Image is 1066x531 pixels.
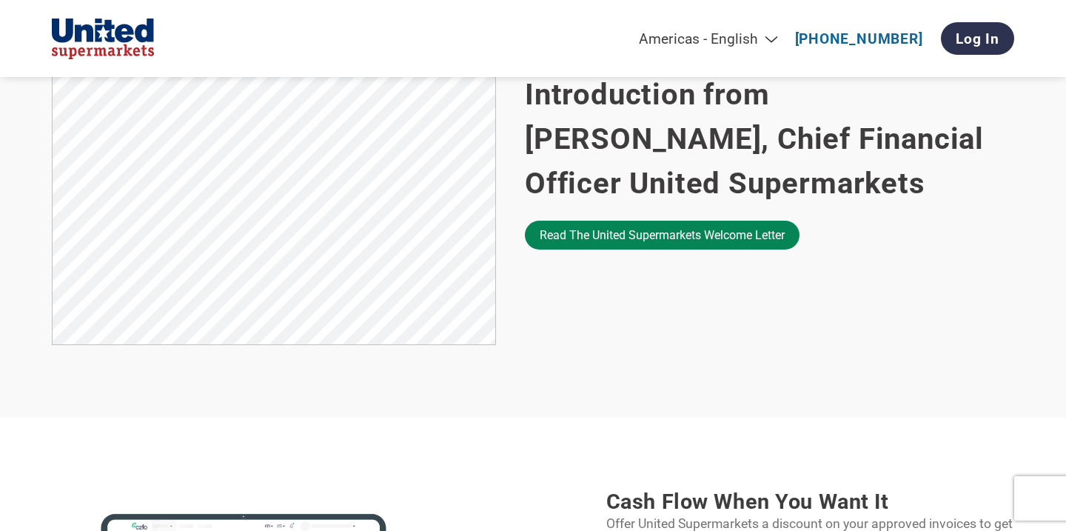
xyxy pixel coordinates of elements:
a: [PHONE_NUMBER] [795,30,923,47]
img: United Supermarkets [52,19,154,59]
h3: Cash flow when you want it [606,489,1014,514]
a: Log In [941,22,1014,55]
h2: Introduction from [PERSON_NAME], Chief Financial Officer United Supermarkets [525,73,1014,206]
a: Read the United Supermarkets welcome letter [525,221,799,250]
